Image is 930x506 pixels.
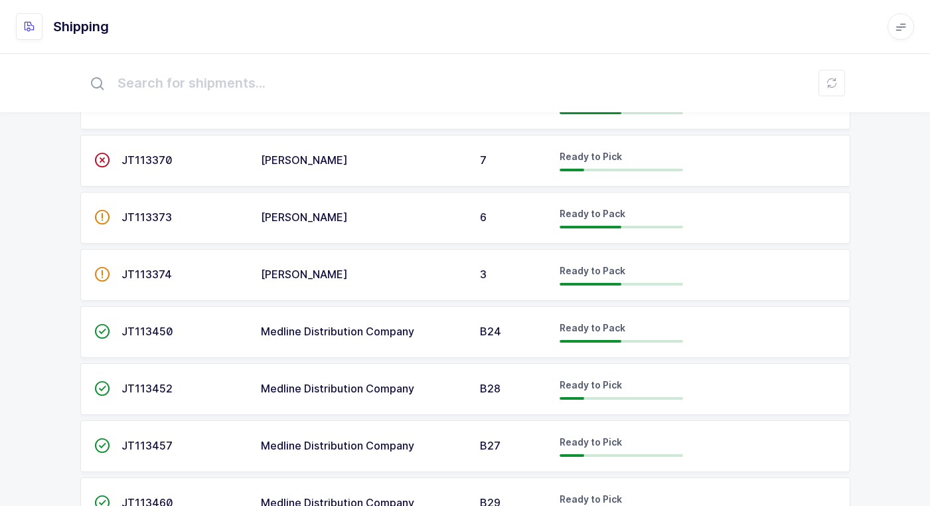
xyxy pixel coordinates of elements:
[261,325,414,338] span: Medline Distribution Company
[121,153,173,167] span: JT113370
[94,153,110,167] span: 
[94,325,110,338] span: 
[94,211,110,224] span: 
[80,62,850,104] input: Search for shipments...
[121,268,172,281] span: JT113374
[480,325,501,338] span: B24
[560,379,622,390] span: Ready to Pick
[94,382,110,395] span: 
[261,153,348,167] span: [PERSON_NAME]
[261,211,348,224] span: [PERSON_NAME]
[121,211,172,224] span: JT113373
[121,325,173,338] span: JT113450
[261,268,348,281] span: [PERSON_NAME]
[480,382,501,395] span: B28
[121,382,173,395] span: JT113452
[480,268,487,281] span: 3
[560,436,622,448] span: Ready to Pick
[560,322,625,333] span: Ready to Pack
[560,493,622,505] span: Ready to Pick
[480,211,487,224] span: 6
[94,439,110,452] span: 
[480,153,487,167] span: 7
[261,382,414,395] span: Medline Distribution Company
[94,268,110,281] span: 
[121,439,173,452] span: JT113457
[53,16,109,37] h1: Shipping
[261,439,414,452] span: Medline Distribution Company
[480,439,501,452] span: B27
[560,265,625,276] span: Ready to Pack
[560,151,622,162] span: Ready to Pick
[560,208,625,219] span: Ready to Pack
